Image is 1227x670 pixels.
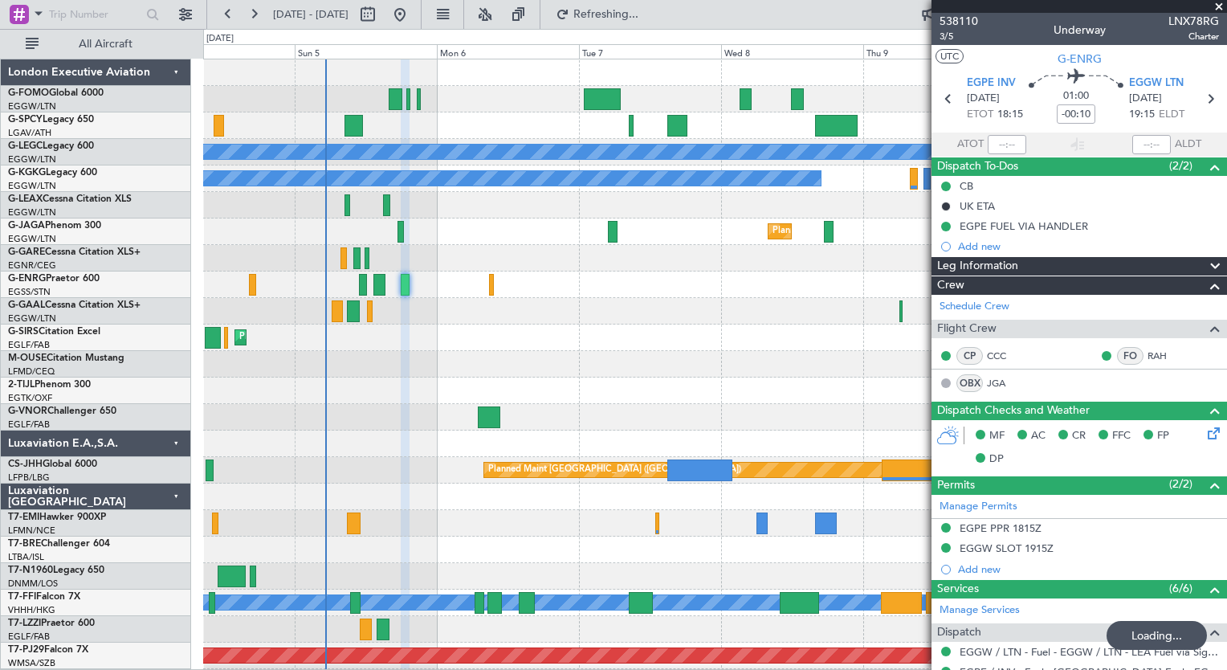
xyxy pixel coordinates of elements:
a: G-LEAXCessna Citation XLS [8,194,132,204]
div: EGPE FUEL VIA HANDLER [960,219,1088,233]
a: T7-EMIHawker 900XP [8,513,106,522]
a: G-VNORChallenger 650 [8,406,116,416]
a: EGSS/STN [8,286,51,298]
div: Planned Maint [GEOGRAPHIC_DATA] ([GEOGRAPHIC_DATA]) [488,458,741,482]
div: Add new [958,239,1219,253]
div: Planned Maint [GEOGRAPHIC_DATA] ([GEOGRAPHIC_DATA]) [239,325,492,349]
a: EGGW / LTN - Fuel - EGGW / LTN - LEA Fuel via Signature in EGGW [960,645,1219,659]
a: EGLF/FAB [8,339,50,351]
span: All Aircraft [42,39,169,50]
span: 18:15 [997,107,1023,123]
span: 2-TIJL [8,380,35,390]
span: T7-PJ29 [8,645,44,655]
a: RAH [1148,349,1184,363]
div: EGPE PPR 1815Z [960,521,1042,535]
span: 538110 [940,13,978,30]
span: Permits [937,476,975,495]
span: AC [1031,428,1046,444]
a: G-JAGAPhenom 300 [8,221,101,231]
span: DP [989,451,1004,468]
span: [DATE] - [DATE] [273,7,349,22]
span: ATOT [957,137,984,153]
div: Planned Maint [GEOGRAPHIC_DATA] ([GEOGRAPHIC_DATA]) [772,219,1025,243]
a: EGGW/LTN [8,153,56,165]
span: G-LEAX [8,194,43,204]
a: G-LEGCLegacy 600 [8,141,94,151]
span: ETOT [967,107,993,123]
span: G-VNOR [8,406,47,416]
span: Services [937,580,979,599]
span: (2/2) [1169,476,1192,492]
span: T7-EMI [8,513,39,522]
a: CCC [987,349,1023,363]
a: EGNR/CEG [8,259,56,272]
span: ALDT [1175,137,1201,153]
a: JGA [987,376,1023,390]
div: Add new [958,562,1219,576]
div: Wed 8 [721,44,863,59]
span: CS-JHH [8,460,43,469]
span: LNX78RG [1168,13,1219,30]
span: T7-N1960 [8,566,53,575]
a: EGLF/FAB [8,419,50,431]
span: G-LEGC [8,141,43,151]
a: M-OUSECitation Mustang [8,353,124,363]
span: G-ENRG [1058,51,1102,67]
span: Flight Crew [937,320,997,338]
a: T7-LZZIPraetor 600 [8,619,95,628]
div: CB [960,179,973,193]
span: (6/6) [1169,580,1192,597]
div: Tue 7 [579,44,721,59]
span: CR [1072,428,1086,444]
a: EGGW/LTN [8,206,56,219]
a: Manage Permits [940,499,1017,515]
div: Loading... [1107,621,1207,650]
span: 19:15 [1129,107,1155,123]
span: FFC [1112,428,1131,444]
button: UTC [936,49,964,63]
div: Underway [1054,22,1106,39]
span: 01:00 [1063,88,1089,104]
a: T7-N1960Legacy 650 [8,566,104,575]
span: T7-LZZI [8,619,41,628]
span: M-OUSE [8,353,47,363]
a: EGLF/FAB [8,631,50,643]
button: Refreshing... [548,2,645,27]
span: Dispatch To-Dos [937,157,1018,176]
input: --:-- [988,135,1026,154]
div: UK ETA [960,199,995,213]
a: G-GAALCessna Citation XLS+ [8,300,141,310]
a: Schedule Crew [940,299,1009,315]
span: 3/5 [940,30,978,43]
span: [DATE] [967,91,1000,107]
span: MF [989,428,1005,444]
a: LGAV/ATH [8,127,51,139]
div: Mon 6 [437,44,579,59]
a: G-GARECessna Citation XLS+ [8,247,141,257]
a: WMSA/SZB [8,657,55,669]
span: G-KGKG [8,168,46,178]
span: G-ENRG [8,274,46,284]
button: All Aircraft [18,31,174,57]
span: G-SPCY [8,115,43,125]
span: G-JAGA [8,221,45,231]
span: Refreshing... [573,9,640,20]
a: EGGW/LTN [8,180,56,192]
span: Dispatch [937,623,981,642]
a: T7-PJ29Falcon 7X [8,645,88,655]
span: (2/2) [1169,157,1192,174]
a: G-KGKGLegacy 600 [8,168,97,178]
a: LTBA/ISL [8,551,44,563]
div: EGGW SLOT 1915Z [960,541,1054,555]
input: Trip Number [49,2,141,27]
span: Dispatch Checks and Weather [937,402,1090,420]
span: T7-FFI [8,592,36,602]
a: G-SPCYLegacy 650 [8,115,94,125]
a: G-SIRSCitation Excel [8,327,100,337]
a: Manage Services [940,603,1020,619]
span: EGGW LTN [1129,76,1184,92]
span: Crew [937,276,964,295]
span: EGPE INV [967,76,1016,92]
div: Sun 5 [295,44,437,59]
a: CS-JHHGlobal 6000 [8,460,97,469]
